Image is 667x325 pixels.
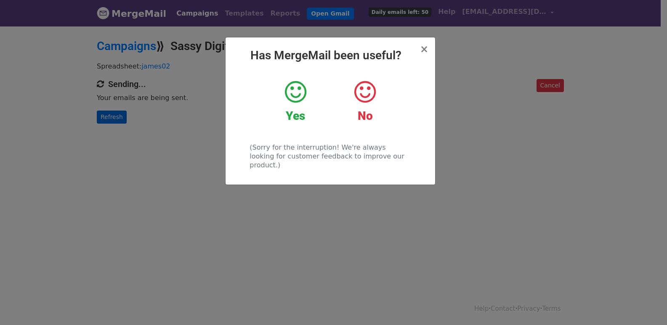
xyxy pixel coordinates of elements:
[337,79,393,123] a: No
[420,44,428,54] button: Close
[286,109,305,123] strong: Yes
[232,48,428,63] h2: Has MergeMail been useful?
[358,109,373,123] strong: No
[420,43,428,55] span: ×
[625,285,667,325] iframe: Chat Widget
[250,143,411,169] p: (Sorry for the interruption! We're always looking for customer feedback to improve our product.)
[267,79,324,123] a: Yes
